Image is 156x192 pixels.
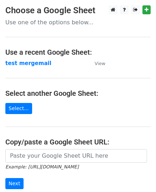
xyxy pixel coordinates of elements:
[5,103,32,114] a: Select...
[5,138,151,146] h4: Copy/paste a Google Sheet URL:
[5,60,51,67] a: test mergemail
[95,61,105,66] small: View
[5,89,151,98] h4: Select another Google Sheet:
[87,60,105,67] a: View
[5,164,79,169] small: Example: [URL][DOMAIN_NAME]
[5,5,151,16] h3: Choose a Google Sheet
[5,178,24,189] input: Next
[5,19,151,26] p: Use one of the options below...
[5,149,147,163] input: Paste your Google Sheet URL here
[5,48,151,56] h4: Use a recent Google Sheet:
